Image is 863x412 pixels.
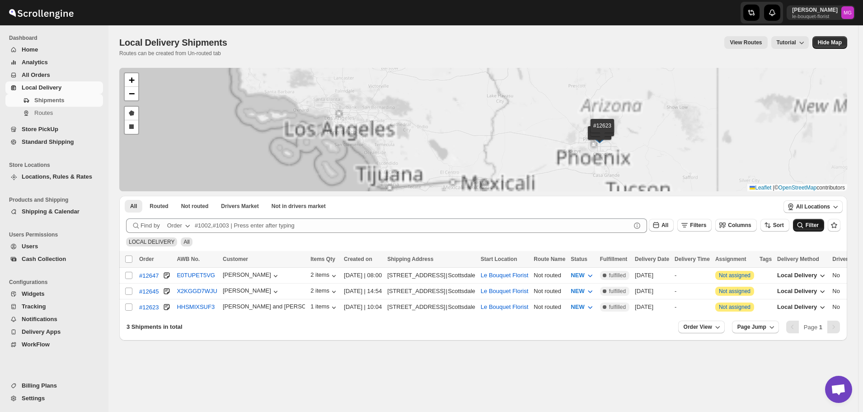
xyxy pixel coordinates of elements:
[22,208,80,215] span: Shipping & Calendar
[678,321,725,333] button: Order View
[690,222,706,228] span: Filters
[387,271,475,280] div: |
[310,303,338,312] div: 1 items
[22,126,58,133] span: Store PickUp
[127,323,183,330] span: 3 Shipments in total
[125,73,138,87] a: Zoom in
[565,284,600,298] button: NEW
[5,240,103,253] button: Users
[162,218,197,233] button: Order
[772,300,832,314] button: Local Delivery
[34,109,53,116] span: Routes
[481,256,517,262] span: Start Location
[5,170,103,183] button: Locations, Rules & Rates
[310,271,338,280] div: 2 items
[571,256,587,262] span: Status
[9,231,104,238] span: Users Permissions
[310,256,335,262] span: Items Qty
[223,287,280,296] button: [PERSON_NAME]
[609,288,626,295] span: fulfilled
[796,203,830,210] span: All Locations
[22,328,61,335] span: Delivery Apps
[448,287,475,296] div: Scottsdale
[387,303,475,312] div: |
[22,59,48,66] span: Analytics
[223,256,248,262] span: Customer
[777,303,817,310] span: Local Delivery
[310,287,338,296] div: 2 items
[596,126,609,136] img: Marker
[139,272,159,279] div: #12647
[176,200,214,213] button: Unrouted
[7,1,75,24] img: ScrollEngine
[772,284,832,298] button: Local Delivery
[730,39,762,46] span: View Routes
[777,272,817,279] span: Local Delivery
[565,268,600,283] button: NEW
[841,6,854,19] span: Melody Gluth
[5,300,103,313] button: Tracking
[139,304,159,311] div: #12623
[22,243,38,250] span: Users
[609,272,626,279] span: fulfilled
[5,94,103,107] button: Shipments
[806,222,819,228] span: Filter
[221,203,258,210] span: Drivers Market
[719,272,750,279] button: Not assigned
[5,392,103,405] button: Settings
[177,272,215,279] button: E0TUPET5VG
[571,303,584,310] span: NEW
[387,287,446,296] div: [STREET_ADDRESS]
[129,88,135,99] span: −
[719,304,750,310] button: Not assigned
[177,288,217,294] button: X2KGGD7WJU
[677,219,712,232] button: Filters
[771,36,809,49] button: Tutorial
[534,271,565,280] div: Not routed
[635,303,669,312] div: [DATE]
[22,290,44,297] span: Widgets
[34,97,64,104] span: Shipments
[150,203,168,210] span: Routed
[635,271,669,280] div: [DATE]
[129,74,135,85] span: +
[750,185,771,191] a: Leaflet
[844,10,852,15] text: MG
[139,271,159,280] button: #12647
[793,219,824,232] button: Filter
[728,222,751,228] span: Columns
[5,326,103,338] button: Delivery Apps
[183,239,189,245] span: All
[593,133,606,143] img: Marker
[22,382,57,389] span: Billing Plans
[5,107,103,119] button: Routes
[22,173,92,180] span: Locations, Rules & Rates
[22,46,38,53] span: Home
[130,203,137,210] span: All
[195,218,631,233] input: #1002,#1003 | Press enter after typing
[777,39,796,46] span: Tutorial
[181,203,209,210] span: Not routed
[9,279,104,286] span: Configurations
[129,239,174,245] span: LOCAL DELIVERY
[119,38,227,47] span: Local Delivery Shipments
[609,303,626,311] span: fulfilled
[783,200,843,213] button: All Locations
[786,321,840,333] nav: Pagination
[5,313,103,326] button: Notifications
[819,324,822,331] b: 1
[675,256,710,262] span: Delivery Time
[684,323,712,331] span: Order View
[119,50,231,57] p: Routes can be created from Un-routed tab
[223,303,339,310] div: [PERSON_NAME] and [PERSON_NAME] ...
[22,303,46,310] span: Tracking
[272,203,326,210] span: Not in drivers market
[534,256,565,262] span: Route Name
[772,268,832,283] button: Local Delivery
[22,84,61,91] span: Local Delivery
[223,303,305,312] button: [PERSON_NAME] and [PERSON_NAME] ...
[448,271,475,280] div: Scottsdale
[5,379,103,392] button: Billing Plans
[760,256,772,262] span: Tags
[125,107,138,120] a: Draw a polygon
